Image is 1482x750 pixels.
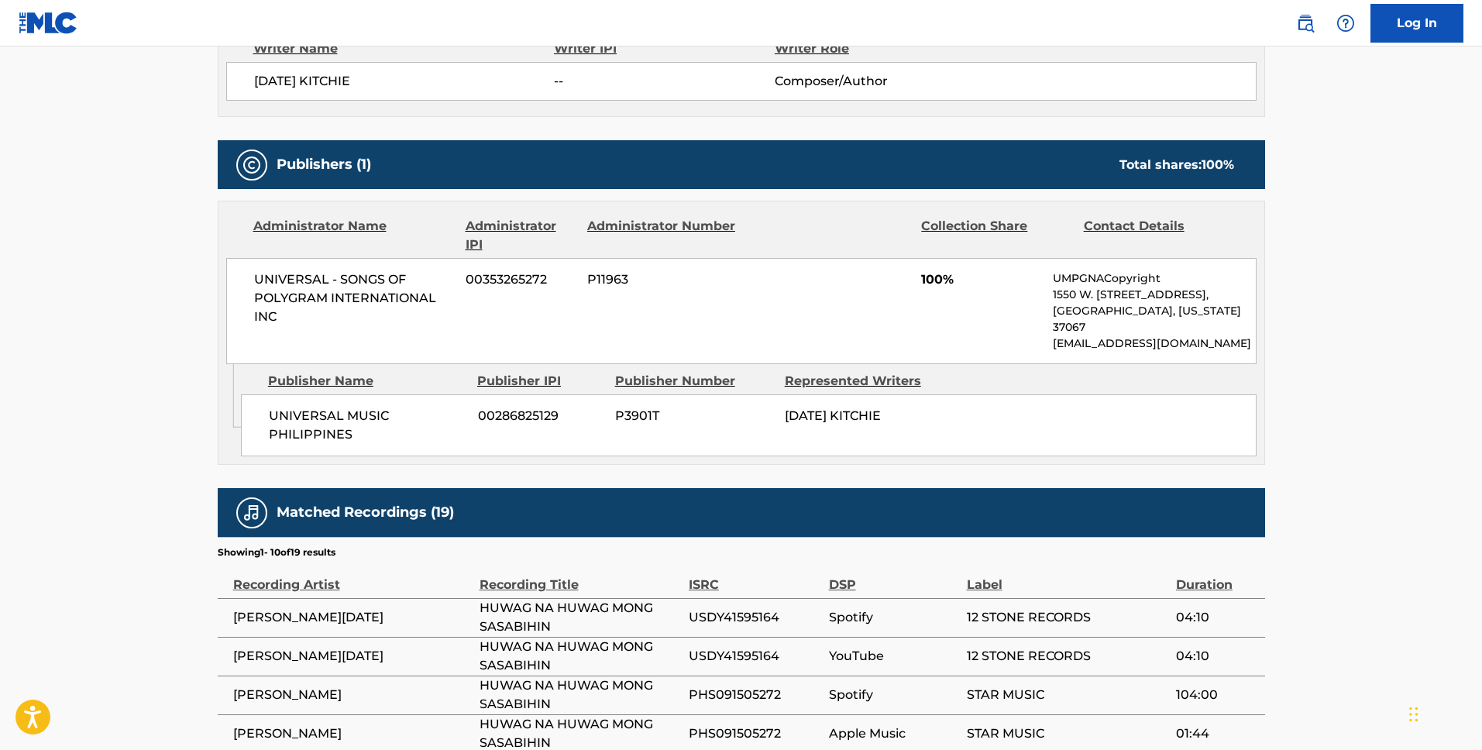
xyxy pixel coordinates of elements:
[277,156,371,174] h5: Publishers (1)
[233,559,472,594] div: Recording Artist
[254,270,455,326] span: UNIVERSAL - SONGS OF POLYGRAM INTERNATIONAL INC
[829,647,959,666] span: YouTube
[1202,157,1234,172] span: 100 %
[921,217,1071,254] div: Collection Share
[254,72,555,91] span: [DATE] KITCHIE
[967,608,1168,627] span: 12 STONE RECORDS
[615,407,773,425] span: P3901T
[829,686,959,704] span: Spotify
[233,647,472,666] span: [PERSON_NAME][DATE]
[829,724,959,743] span: Apple Music
[218,545,335,559] p: Showing 1 - 10 of 19 results
[1176,724,1257,743] span: 01:44
[478,407,603,425] span: 00286825129
[967,686,1168,704] span: STAR MUSIC
[1176,608,1257,627] span: 04:10
[480,676,681,714] span: HUWAG NA HUWAG MONG SASABIHIN
[967,724,1168,743] span: STAR MUSIC
[242,156,261,174] img: Publishers
[242,504,261,522] img: Matched Recordings
[785,408,881,423] span: [DATE] KITCHIE
[1409,691,1418,738] div: Drag
[587,217,738,254] div: Administrator Number
[233,724,472,743] span: [PERSON_NAME]
[1176,686,1257,704] span: 104:00
[480,638,681,675] span: HUWAG NA HUWAG MONG SASABIHIN
[1084,217,1234,254] div: Contact Details
[233,608,472,627] span: [PERSON_NAME][DATE]
[689,724,821,743] span: PHS091505272
[1176,647,1257,666] span: 04:10
[829,608,959,627] span: Spotify
[967,647,1168,666] span: 12 STONE RECORDS
[775,72,975,91] span: Composer/Author
[1176,559,1257,594] div: Duration
[689,608,821,627] span: USDY41595164
[829,559,959,594] div: DSP
[1119,156,1234,174] div: Total shares:
[269,407,466,444] span: UNIVERSAL MUSIC PHILIPPINES
[477,372,603,390] div: Publisher IPI
[233,686,472,704] span: [PERSON_NAME]
[921,270,1041,289] span: 100%
[689,686,821,704] span: PHS091505272
[967,559,1168,594] div: Label
[1330,8,1361,39] div: Help
[1053,287,1255,303] p: 1550 W. [STREET_ADDRESS],
[1053,335,1255,352] p: [EMAIL_ADDRESS][DOMAIN_NAME]
[615,372,773,390] div: Publisher Number
[277,504,454,521] h5: Matched Recordings (19)
[554,40,775,58] div: Writer IPI
[1405,676,1482,750] iframe: Chat Widget
[1053,270,1255,287] p: UMPGNACopyright
[253,217,454,254] div: Administrator Name
[466,270,576,289] span: 00353265272
[466,217,576,254] div: Administrator IPI
[1290,8,1321,39] a: Public Search
[587,270,738,289] span: P11963
[785,372,943,390] div: Represented Writers
[1336,14,1355,33] img: help
[689,559,821,594] div: ISRC
[268,372,466,390] div: Publisher Name
[1370,4,1463,43] a: Log In
[480,559,681,594] div: Recording Title
[1053,303,1255,335] p: [GEOGRAPHIC_DATA], [US_STATE] 37067
[554,72,774,91] span: --
[1296,14,1315,33] img: search
[253,40,555,58] div: Writer Name
[19,12,78,34] img: MLC Logo
[480,599,681,636] span: HUWAG NA HUWAG MONG SASABIHIN
[689,647,821,666] span: USDY41595164
[775,40,975,58] div: Writer Role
